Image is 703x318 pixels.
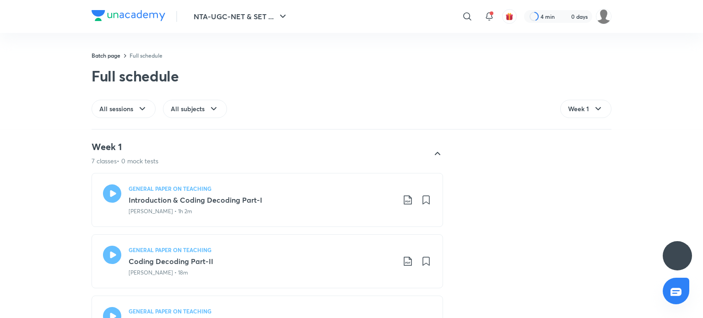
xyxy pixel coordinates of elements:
a: GENERAL PAPER ON TEACHINGIntroduction & Coding Decoding Part-I[PERSON_NAME] • 1h 2m [92,173,443,227]
h5: GENERAL PAPER ON TEACHING [129,307,211,315]
a: GENERAL PAPER ON TEACHINGCoding Decoding Part-II[PERSON_NAME] • 18m [92,234,443,288]
img: Company Logo [92,10,165,21]
button: avatar [502,9,517,24]
span: All sessions [99,104,133,113]
h5: GENERAL PAPER ON TEACHING [129,184,211,193]
span: Week 1 [568,104,589,113]
img: ttu [672,250,683,261]
img: streak [560,12,569,21]
button: NTA-UGC-NET & SET ... [188,7,294,26]
a: Full schedule [130,52,162,59]
h5: GENERAL PAPER ON TEACHING [129,246,211,254]
p: [PERSON_NAME] • 18m [129,269,188,277]
a: Company Logo [92,10,165,23]
h4: Week 1 [92,141,158,153]
img: SRITAMA CHATTERJEE [596,9,611,24]
img: avatar [505,12,514,21]
p: [PERSON_NAME] • 1h 2m [129,207,192,216]
h3: Introduction & Coding Decoding Part-I [129,194,395,205]
p: 7 classes • 0 mock tests [92,156,158,166]
span: All subjects [171,104,205,113]
div: Full schedule [92,67,179,85]
div: Week 17 classes• 0 mock tests [84,141,443,166]
h3: Coding Decoding Part-II [129,256,395,267]
a: Batch page [92,52,120,59]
